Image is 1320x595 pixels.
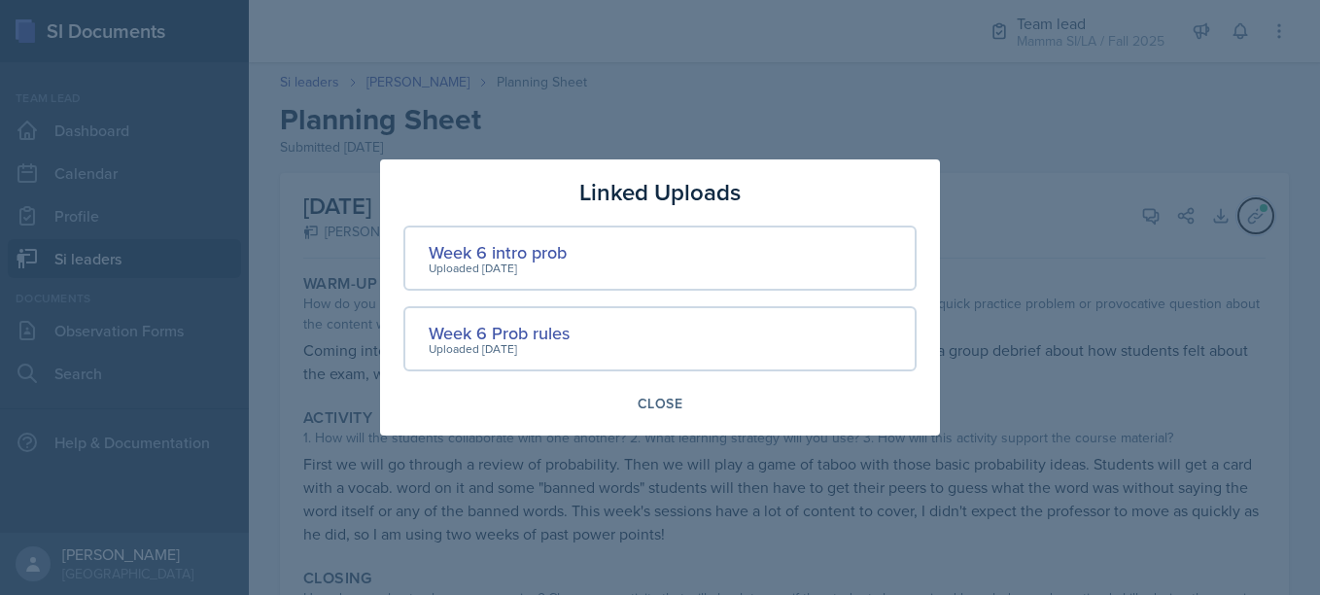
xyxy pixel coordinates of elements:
[429,239,567,265] div: Week 6 intro prob
[638,396,682,411] div: Close
[429,340,570,358] div: Uploaded [DATE]
[429,320,570,346] div: Week 6 Prob rules
[625,387,695,420] button: Close
[429,260,567,277] div: Uploaded [DATE]
[579,175,741,210] h3: Linked Uploads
